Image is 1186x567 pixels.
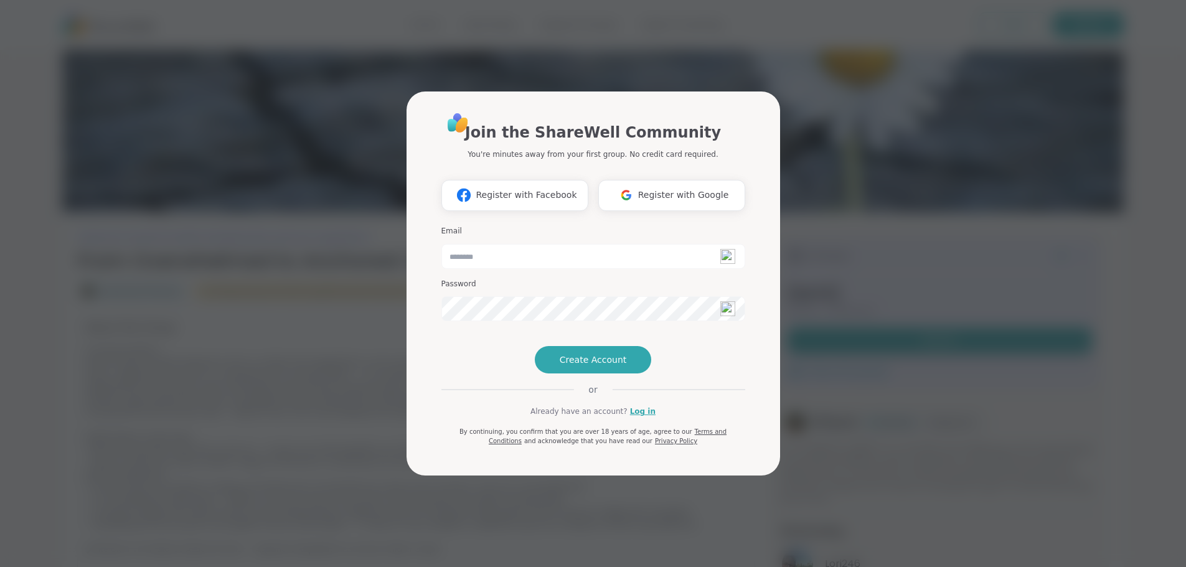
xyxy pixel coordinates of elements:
[573,383,612,396] span: or
[535,346,652,373] button: Create Account
[441,180,588,211] button: Register with Facebook
[638,189,729,202] span: Register with Google
[530,406,628,417] span: Already have an account?
[614,184,638,207] img: ShareWell Logomark
[444,109,472,137] img: ShareWell Logo
[441,226,745,237] h3: Email
[720,249,735,264] img: npw-badge-icon.svg
[452,184,476,207] img: ShareWell Logomark
[468,149,718,160] p: You're minutes away from your first group. No credit card required.
[598,180,745,211] button: Register with Google
[465,121,721,144] h1: Join the ShareWell Community
[560,354,627,366] span: Create Account
[630,406,656,417] a: Log in
[655,438,697,444] a: Privacy Policy
[524,438,652,444] span: and acknowledge that you have read our
[441,279,745,289] h3: Password
[476,189,577,202] span: Register with Facebook
[459,428,692,435] span: By continuing, you confirm that you are over 18 years of age, agree to our
[720,301,735,316] img: npw-badge-icon.svg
